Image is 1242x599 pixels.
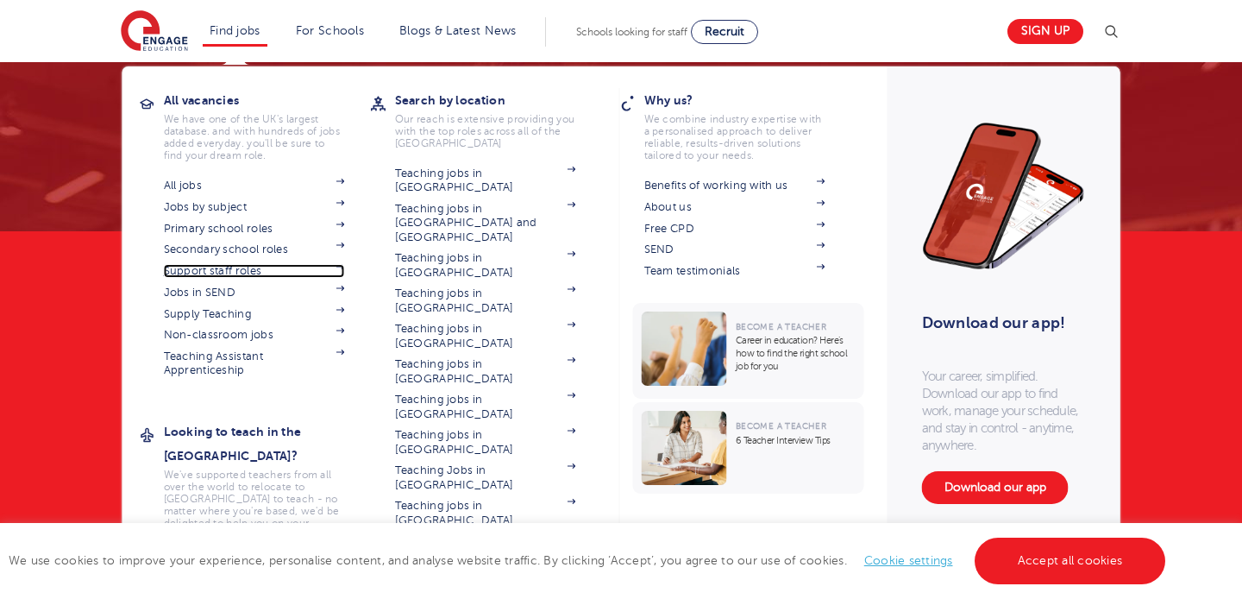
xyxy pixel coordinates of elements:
[164,307,345,321] a: Supply Teaching
[644,243,825,256] a: SEND
[395,393,576,421] a: Teaching jobs in [GEOGRAPHIC_DATA]
[164,419,371,541] a: Looking to teach in the [GEOGRAPHIC_DATA]?We've supported teachers from all over the world to rel...
[644,179,825,192] a: Benefits of working with us
[164,88,371,161] a: All vacanciesWe have one of the UK's largest database. and with hundreds of jobs added everyday. ...
[644,88,851,161] a: Why us?We combine industry expertise with a personalised approach to deliver reliable, results-dr...
[9,554,1170,567] span: We use cookies to improve your experience, personalise content, and analyse website traffic. By c...
[210,24,260,37] a: Find jobs
[164,328,345,342] a: Non-classroom jobs
[736,434,856,447] p: 6 Teacher Interview Tips
[644,222,825,236] a: Free CPD
[633,303,869,399] a: Become a TeacherCareer in education? Here’s how to find the right school job for you
[395,428,576,457] a: Teaching jobs in [GEOGRAPHIC_DATA]
[922,304,1078,342] h3: Download our app!
[395,167,576,195] a: Teaching jobs in [GEOGRAPHIC_DATA]
[395,357,576,386] a: Teaching jobs in [GEOGRAPHIC_DATA]
[164,200,345,214] a: Jobs by subject
[736,334,856,373] p: Career in education? Here’s how to find the right school job for you
[164,179,345,192] a: All jobs
[164,286,345,299] a: Jobs in SEND
[164,419,371,468] h3: Looking to teach in the [GEOGRAPHIC_DATA]?
[395,499,576,527] a: Teaching jobs in [GEOGRAPHIC_DATA]
[975,538,1166,584] a: Accept all cookies
[691,20,758,44] a: Recruit
[164,113,345,161] p: We have one of the UK's largest database. and with hundreds of jobs added everyday. you'll be sur...
[164,88,371,112] h3: All vacancies
[644,200,825,214] a: About us
[922,471,1069,504] a: Download our app
[395,251,576,280] a: Teaching jobs in [GEOGRAPHIC_DATA]
[576,26,687,38] span: Schools looking for staff
[164,243,345,256] a: Secondary school roles
[164,350,345,378] a: Teaching Assistant Apprenticeship
[121,10,188,54] img: Engage Education
[164,264,345,278] a: Support staff roles
[164,469,345,541] p: We've supported teachers from all over the world to relocate to [GEOGRAPHIC_DATA] to teach - no m...
[395,322,576,350] a: Teaching jobs in [GEOGRAPHIC_DATA]
[296,24,364,37] a: For Schools
[395,202,576,244] a: Teaching jobs in [GEOGRAPHIC_DATA] and [GEOGRAPHIC_DATA]
[736,322,826,331] span: Become a Teacher
[395,88,602,112] h3: Search by location
[705,25,744,38] span: Recruit
[395,88,602,149] a: Search by locationOur reach is extensive providing you with the top roles across all of the [GEOG...
[644,88,851,112] h3: Why us?
[399,24,517,37] a: Blogs & Latest News
[644,113,825,161] p: We combine industry expertise with a personalised approach to deliver reliable, results-driven so...
[922,368,1086,454] p: Your career, simplified. Download our app to find work, manage your schedule, and stay in control...
[644,264,825,278] a: Team testimonials
[395,463,576,492] a: Teaching Jobs in [GEOGRAPHIC_DATA]
[395,113,576,149] p: Our reach is extensive providing you with the top roles across all of the [GEOGRAPHIC_DATA]
[736,421,826,431] span: Become a Teacher
[395,287,576,315] a: Teaching jobs in [GEOGRAPHIC_DATA]
[1007,19,1083,44] a: Sign up
[633,402,869,494] a: Become a Teacher6 Teacher Interview Tips
[864,554,953,567] a: Cookie settings
[164,222,345,236] a: Primary school roles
